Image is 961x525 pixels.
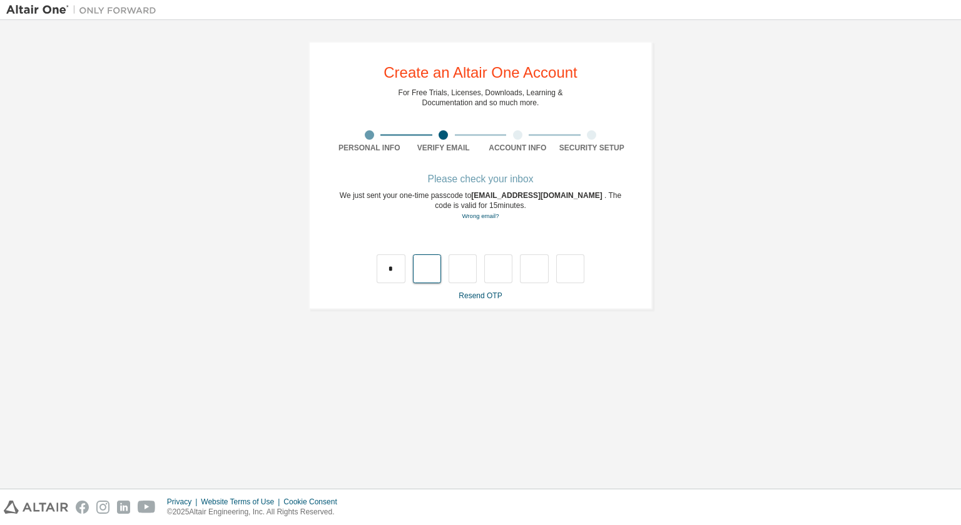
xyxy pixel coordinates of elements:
img: linkedin.svg [117,501,130,514]
div: Cookie Consent [283,497,344,507]
div: Verify Email [407,143,481,153]
div: We just sent your one-time passcode to . The code is valid for 15 minutes. [332,190,629,221]
img: youtube.svg [138,501,156,514]
div: Privacy [167,497,201,507]
div: Security Setup [555,143,629,153]
img: instagram.svg [96,501,109,514]
div: Create an Altair One Account [384,65,577,80]
div: Account Info [480,143,555,153]
div: For Free Trials, Licenses, Downloads, Learning & Documentation and so much more. [399,88,563,108]
a: Resend OTP [459,291,502,300]
div: Website Terms of Use [201,497,283,507]
img: Altair One [6,4,163,16]
div: Please check your inbox [332,175,629,183]
span: [EMAIL_ADDRESS][DOMAIN_NAME] [471,191,604,200]
div: Personal Info [332,143,407,153]
p: © 2025 Altair Engineering, Inc. All Rights Reserved. [167,507,345,517]
img: facebook.svg [76,501,89,514]
a: Go back to the registration form [462,212,499,219]
img: altair_logo.svg [4,501,68,514]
